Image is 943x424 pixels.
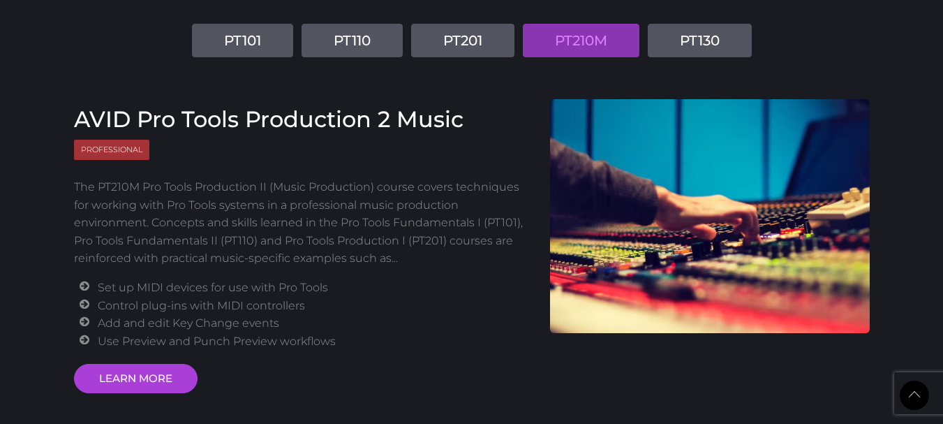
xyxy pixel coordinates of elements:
li: Add and edit Key Change events [98,314,529,332]
a: PT101 [192,24,293,57]
li: Control plug-ins with MIDI controllers [98,297,529,315]
li: Set up MIDI devices for use with Pro Tools [98,279,529,297]
img: AVID Pro Tools Production 2 Course cover [550,99,870,333]
a: LEARN MORE [74,364,198,393]
a: Back to Top [900,381,929,410]
a: PT210M [523,24,639,57]
a: PT201 [411,24,514,57]
p: The PT210M Pro Tools Production II (Music Production) course covers techniques for working with P... [74,178,530,268]
h3: AVID Pro Tools Production 2 Music [74,106,530,133]
span: Professional [74,140,149,160]
a: PT110 [302,24,403,57]
a: PT130 [648,24,752,57]
li: Use Preview and Punch Preview workflows [98,332,529,351]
